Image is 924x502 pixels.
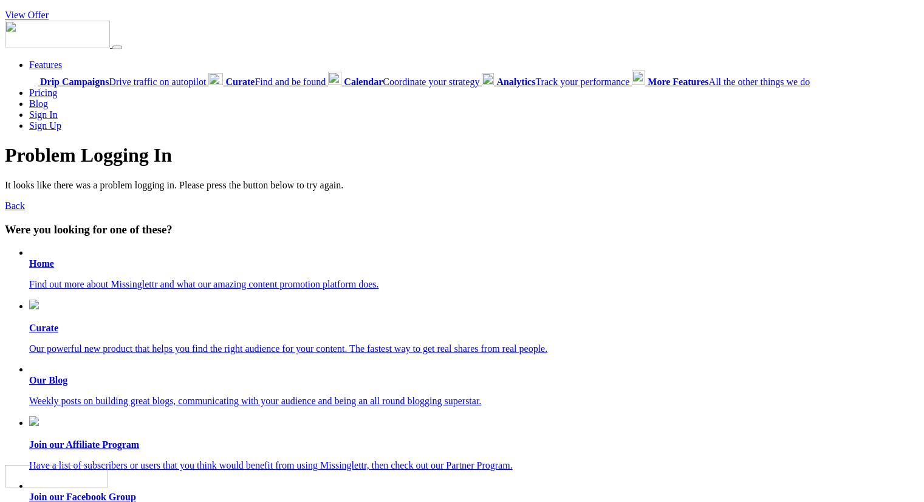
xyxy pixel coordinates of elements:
[328,77,482,87] a: CalendarCoordinate your strategy
[29,416,39,426] img: revenue.png
[5,201,25,211] a: Back
[29,109,58,120] a: Sign In
[29,343,919,354] p: Our powerful new product that helps you find the right audience for your content. The fastest way...
[29,120,61,131] a: Sign Up
[40,77,206,87] span: Drive traffic on autopilot
[29,60,62,70] a: Features
[29,375,67,385] b: Our Blog
[29,323,58,333] b: Curate
[225,77,326,87] span: Find and be found
[344,77,383,87] b: Calendar
[344,77,479,87] span: Coordinate your strategy
[112,46,122,49] button: Menu
[5,180,919,191] p: It looks like there was a problem logging in. Please press the button below to try again.
[5,223,919,236] h3: Were you looking for one of these?
[5,465,108,487] img: Missinglettr - Social Media Marketing for content focused teams | Product Hunt
[648,77,810,87] span: All the other things we do
[29,396,919,407] p: Weekly posts on building great blogs, communicating with your audience and being an all round blo...
[29,439,139,450] b: Join our Affiliate Program
[29,279,919,290] p: Find out more about Missinglettr and what our amazing content promotion platform does.
[632,77,810,87] a: More FeaturesAll the other things we do
[29,300,39,309] img: curate.png
[29,300,919,354] a: Curate Our powerful new product that helps you find the right audience for your content. The fast...
[29,416,919,471] a: Join our Affiliate Program Have a list of subscribers or users that you think would benefit from ...
[5,144,919,167] h1: Problem Logging In
[482,77,632,87] a: AnalyticsTrack your performance
[29,258,54,269] b: Home
[29,88,57,98] a: Pricing
[29,258,919,290] a: Home Find out more about Missinglettr and what our amazing content promotion platform does.
[225,77,255,87] b: Curate
[496,77,629,87] span: Track your performance
[208,77,328,87] a: CurateFind and be found
[29,98,48,109] a: Blog
[648,77,708,87] b: More Features
[496,77,535,87] b: Analytics
[29,77,208,87] a: Drip CampaignsDrive traffic on autopilot
[29,375,919,407] a: Our Blog Weekly posts on building great blogs, communicating with your audience and being an all ...
[40,77,109,87] b: Drip Campaigns
[29,492,136,502] b: Join our Facebook Group
[29,460,919,471] p: Have a list of subscribers or users that you think would benefit from using Missinglettr, then ch...
[29,70,919,88] div: Features
[5,10,49,20] a: View Offer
